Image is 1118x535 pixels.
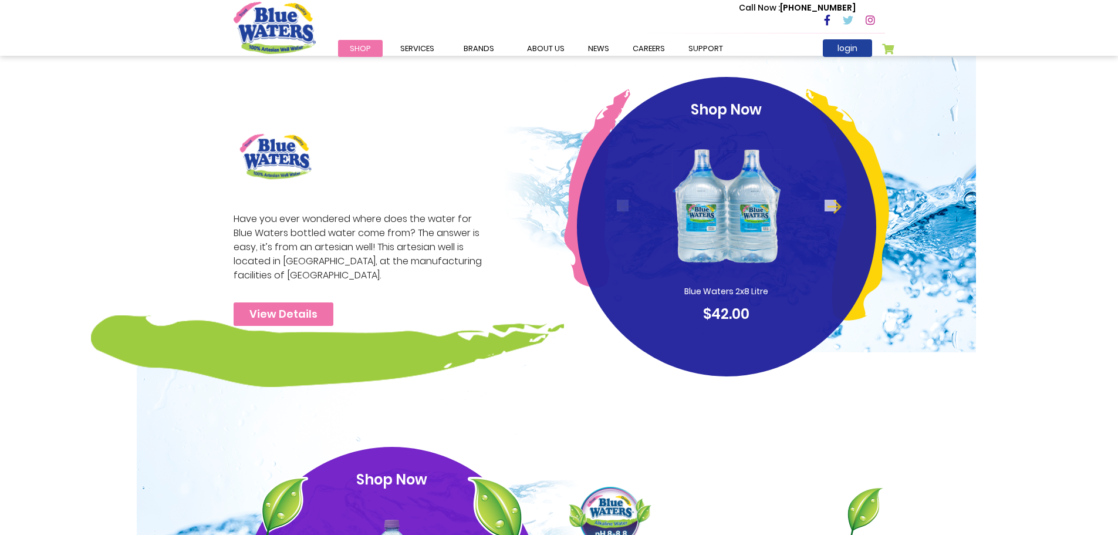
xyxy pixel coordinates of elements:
a: News [576,40,621,57]
p: [PHONE_NUMBER] [739,2,856,14]
a: Blue Waters 2x8 Litre $42.00 [599,126,854,325]
img: green-mark.png [91,315,564,387]
p: Have you ever wondered where does the water for Blue Waters bottled water come from? The answer i... [234,212,488,282]
span: Call Now : [739,2,780,14]
img: yellow-curve.png [806,89,889,321]
p: Shop Now [599,99,854,120]
p: Shop Now [265,469,519,490]
span: Services [400,43,434,54]
span: Brands [464,43,494,54]
button: Previous [617,200,629,211]
img: brand logo [234,127,318,186]
span: $42.00 [703,304,749,324]
button: Next [825,200,836,211]
a: support [677,40,735,57]
a: about us [515,40,576,57]
a: store logo [234,2,316,53]
p: Blue Waters 2x8 Litre [653,285,800,298]
img: pink-curve.png [564,89,630,288]
a: login [823,39,872,57]
a: View Details [234,302,333,326]
span: Shop [350,43,371,54]
img: Blue_Waters_2x8_Litre_1_1.png [670,126,783,285]
a: careers [621,40,677,57]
